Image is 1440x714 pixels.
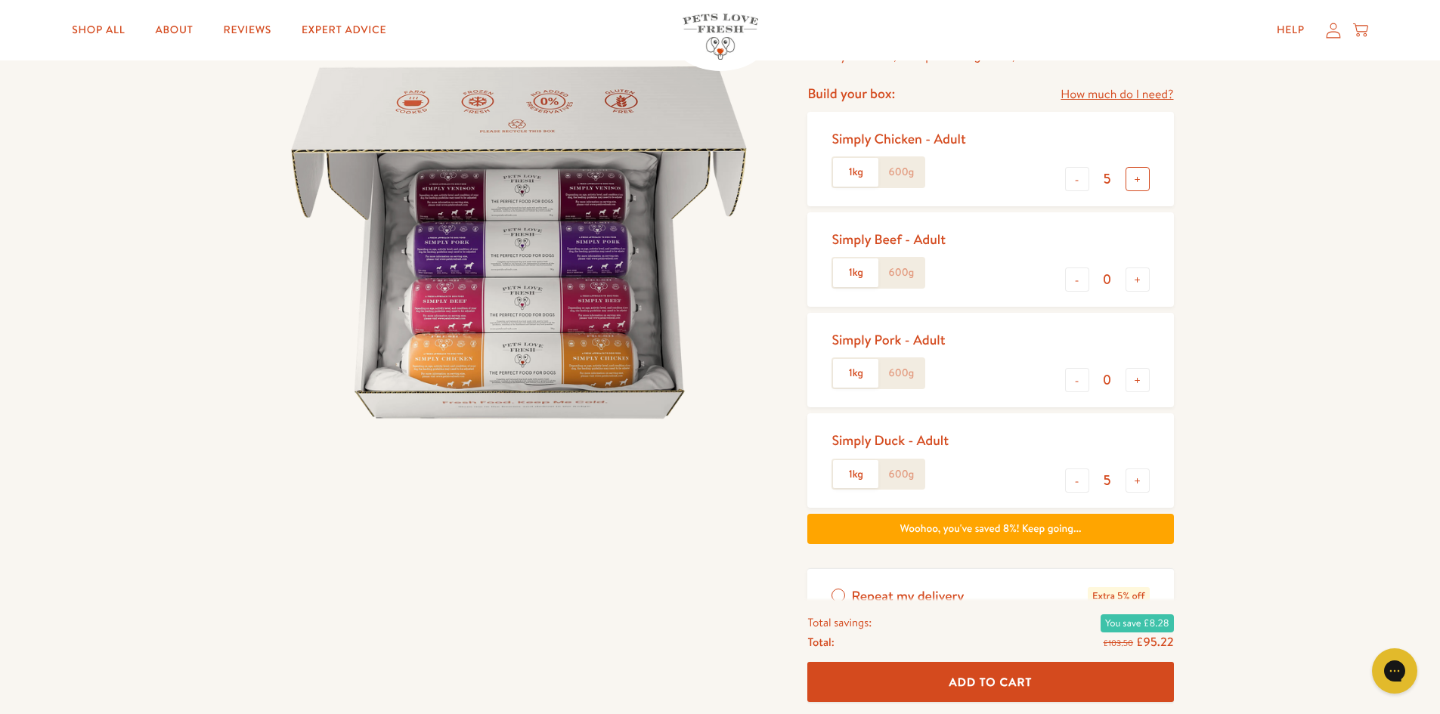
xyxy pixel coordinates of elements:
[1061,85,1173,105] a: How much do I need?
[1126,468,1150,493] button: +
[1104,637,1134,649] s: £103.50
[683,14,758,60] img: Pets Love Fresh
[1065,167,1089,191] button: -
[833,460,878,489] label: 1kg
[807,632,834,652] span: Total:
[1126,267,1150,292] button: +
[143,15,205,45] a: About
[212,15,283,45] a: Reviews
[851,587,964,606] span: Repeat my delivery
[1065,267,1089,292] button: -
[831,331,945,348] div: Simply Pork - Adult
[831,130,965,147] div: Simply Chicken - Adult
[949,674,1033,690] span: Add To Cart
[1065,468,1089,493] button: -
[807,613,872,632] span: Total savings:
[833,158,878,187] label: 1kg
[290,15,398,45] a: Expert Advice
[1065,368,1089,392] button: -
[878,359,924,388] label: 600g
[1126,167,1150,191] button: +
[807,663,1173,703] button: Add To Cart
[831,431,949,449] div: Simply Duck - Adult
[831,230,946,248] div: Simply Beef - Adult
[1101,614,1174,632] span: You save £8.28
[833,359,878,388] label: 1kg
[878,460,924,489] label: 600g
[1364,643,1425,699] iframe: Gorgias live chat messenger
[60,15,137,45] a: Shop All
[1265,15,1317,45] a: Help
[1136,634,1174,651] span: £95.22
[878,258,924,287] label: 600g
[833,258,878,287] label: 1kg
[878,158,924,187] label: 600g
[807,514,1173,544] div: Woohoo, you've saved 8%! Keep going...
[1126,368,1150,392] button: +
[1088,587,1149,606] span: Extra 5% off
[807,85,895,102] h4: Build your box:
